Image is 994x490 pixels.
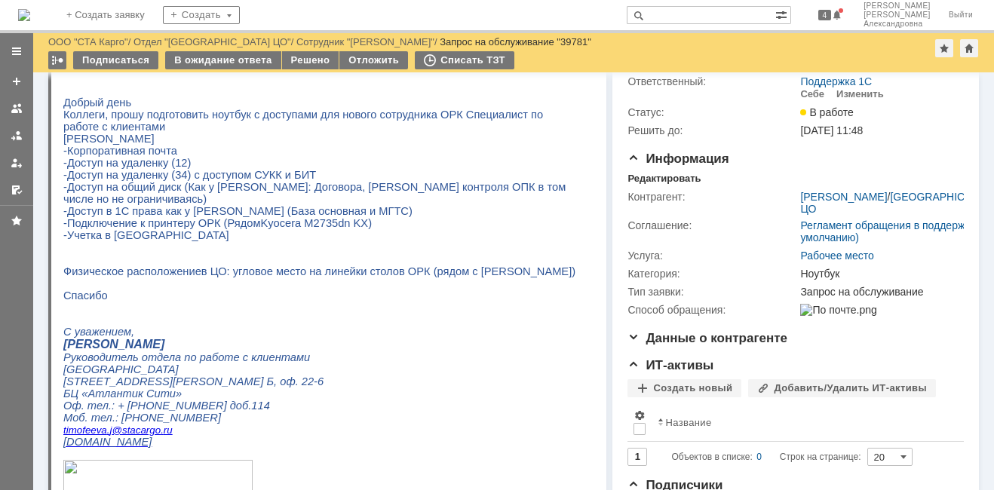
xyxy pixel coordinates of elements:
div: Ответственный: [627,75,797,87]
span: Данные о контрагенте [627,331,787,345]
span: 2735 [250,145,275,157]
span: ИТ-активы [627,358,713,372]
span: Информация [627,152,729,166]
span: [PERSON_NAME] [864,11,931,20]
div: Название [665,417,711,428]
span: Расширенный поиск [775,7,790,21]
div: Работа с массовостью [48,51,66,69]
div: Добавить в избранное [935,39,953,57]
div: Запрос на обслуживание "39781" [440,36,591,47]
div: Услуга: [627,250,797,262]
div: Тип заявки: [627,286,797,298]
div: Способ обращения: [627,304,797,316]
div: Статус: [627,106,797,118]
span: Объектов в списке: [671,452,752,462]
a: Мои заявки [5,151,29,175]
th: Название [652,403,952,442]
a: Сотрудник "[PERSON_NAME]" [296,36,434,47]
a: Отдел "[GEOGRAPHIC_DATA] ЦО" [133,36,291,47]
a: Регламент обращения в поддержку (по умолчанию) [800,219,992,243]
div: 0 [756,448,762,466]
div: Редактировать [627,173,701,185]
span: . [44,352,47,363]
span: Учетка в [GEOGRAPHIC_DATA] [4,157,166,169]
a: Рабочее место [800,250,873,262]
div: Изменить [836,88,884,100]
a: Заявки в моей ответственности [5,124,29,148]
div: Категория: [627,268,797,280]
span: M [241,145,250,157]
span: Александровна [864,20,931,29]
span: 4 [818,10,832,20]
span: KX [290,145,305,157]
span: [PERSON_NAME] [864,2,931,11]
a: [EMAIL_ADDRESS][DOMAIN_NAME] [87,121,265,133]
span: ) [305,145,308,157]
div: Соглашение: [627,219,797,231]
div: / [296,36,440,47]
a: Создать заявку [5,69,29,93]
div: / [48,36,133,47]
div: Сделать домашней страницей [960,39,978,57]
span: dn [275,145,287,157]
img: logo [18,9,30,21]
a: Перейти на домашнюю страницу [18,9,30,21]
div: Создать [163,6,240,24]
span: Настройки [634,409,646,421]
span: . [97,352,100,363]
img: По почте.png [800,304,876,316]
div: Решить до: [627,124,797,136]
div: Себе [800,88,824,100]
span: Kyocera [198,145,238,157]
a: [PERSON_NAME] [800,191,887,203]
i: Строк на странице: [671,448,861,466]
a: ООО "СТА Карго" [48,36,128,47]
a: Поддержка 1С [800,75,872,87]
div: Контрагент: [627,191,797,203]
a: Заявки на командах [5,96,29,121]
a: Мои согласования [5,178,29,202]
span: В работе [800,106,853,118]
span: [DATE] 11:48 [800,124,863,136]
span: @ [48,352,59,363]
div: / [133,36,296,47]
